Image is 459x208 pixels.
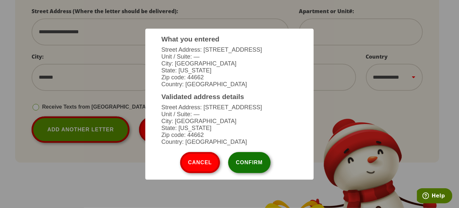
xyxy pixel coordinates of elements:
[161,132,298,139] li: Zip code: 44662
[161,125,298,132] li: State: [US_STATE]
[161,46,298,53] li: Street Address: [STREET_ADDRESS]
[161,81,298,88] li: Country: [GEOGRAPHIC_DATA]
[161,111,298,118] li: Unit / Suite: —
[180,152,220,173] button: Cancel
[161,74,298,81] li: Zip code: 44662
[161,60,298,67] li: City: [GEOGRAPHIC_DATA]
[161,35,298,43] h3: What you entered
[161,53,298,60] li: Unit / Suite: —
[161,93,298,101] h3: Validated address details
[161,67,298,74] li: State: [US_STATE]
[228,152,271,173] button: Confirm
[161,118,298,125] li: City: [GEOGRAPHIC_DATA]
[161,104,298,111] li: Street Address: [STREET_ADDRESS]
[161,139,298,145] li: Country: [GEOGRAPHIC_DATA]
[417,188,452,205] iframe: Opens a widget where you can find more information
